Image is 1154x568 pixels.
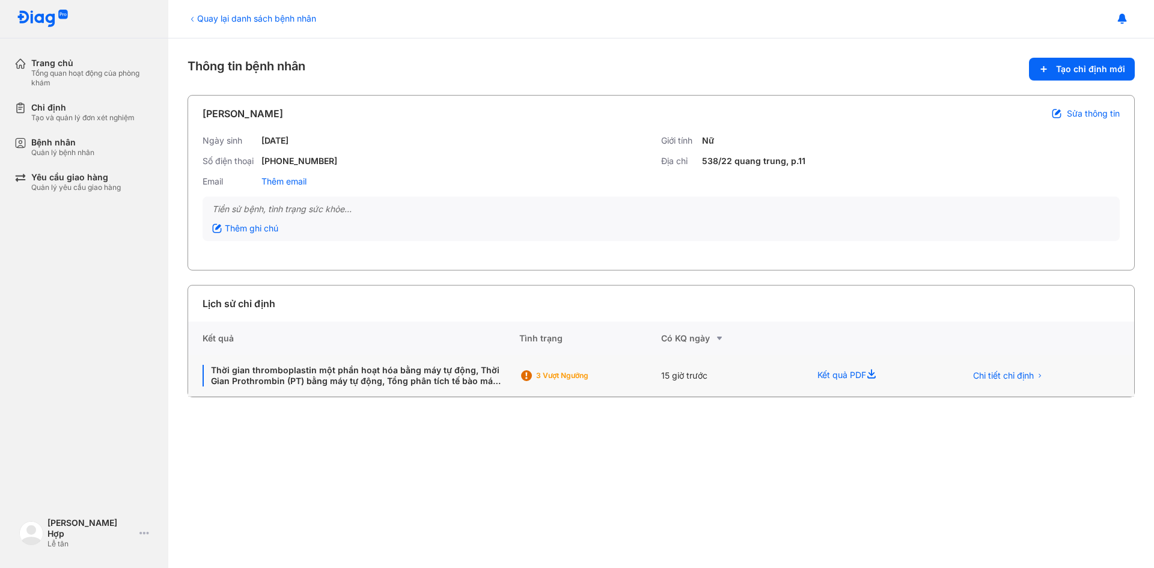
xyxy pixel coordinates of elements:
[212,204,1110,215] div: Tiền sử bệnh, tình trạng sức khỏe...
[519,322,661,355] div: Tình trạng
[31,137,94,148] div: Bệnh nhân
[261,176,307,187] div: Thêm email
[661,135,697,146] div: Giới tính
[203,106,283,121] div: [PERSON_NAME]
[203,135,257,146] div: Ngày sinh
[966,367,1051,385] button: Chi tiết chỉ định
[203,296,275,311] div: Lịch sử chỉ định
[661,355,803,397] div: 15 giờ trước
[188,58,1135,81] div: Thông tin bệnh nhân
[47,518,135,539] div: [PERSON_NAME] Hợp
[203,156,257,166] div: Số điện thoại
[973,370,1034,381] span: Chi tiết chỉ định
[203,365,505,386] div: Thời gian thromboplastin một phần hoạt hóa bằng máy tự động, Thời Gian Prothrombin (PT) bằng máy ...
[702,135,714,146] div: Nữ
[536,371,632,380] div: 3 Vượt ngưỡng
[1056,64,1125,75] span: Tạo chỉ định mới
[261,156,337,166] div: [PHONE_NUMBER]
[1029,58,1135,81] button: Tạo chỉ định mới
[661,156,697,166] div: Địa chỉ
[31,148,94,157] div: Quản lý bệnh nhân
[261,135,288,146] div: [DATE]
[803,355,951,397] div: Kết quả PDF
[661,331,803,346] div: Có KQ ngày
[31,183,121,192] div: Quản lý yêu cầu giao hàng
[19,521,43,545] img: logo
[31,69,154,88] div: Tổng quan hoạt động của phòng khám
[31,172,121,183] div: Yêu cầu giao hàng
[17,10,69,28] img: logo
[31,58,154,69] div: Trang chủ
[31,102,135,113] div: Chỉ định
[212,223,278,234] div: Thêm ghi chú
[203,176,257,187] div: Email
[47,539,135,549] div: Lễ tân
[1067,108,1120,119] span: Sửa thông tin
[702,156,805,166] div: 538/22 quang trung, p.11
[188,12,316,25] div: Quay lại danh sách bệnh nhân
[31,113,135,123] div: Tạo và quản lý đơn xét nghiệm
[188,322,519,355] div: Kết quả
